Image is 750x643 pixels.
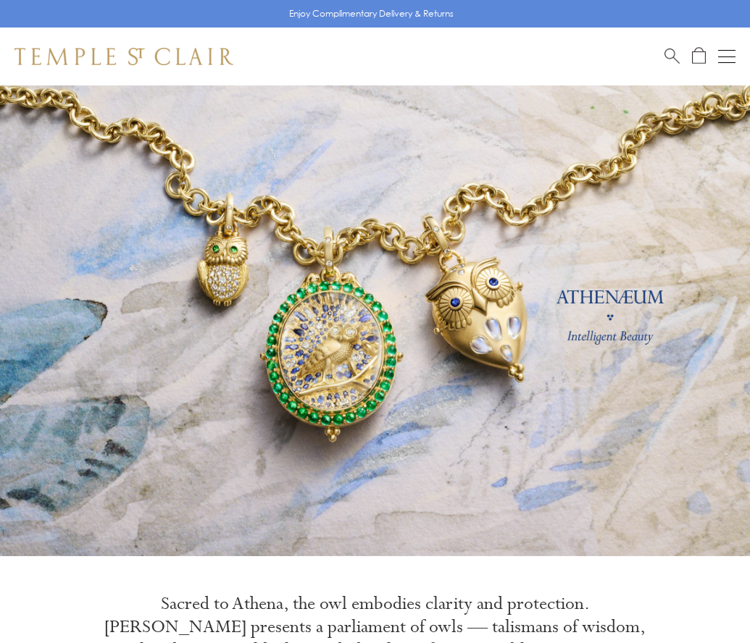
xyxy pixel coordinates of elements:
p: Enjoy Complimentary Delivery & Returns [289,7,454,21]
a: Search [664,47,680,65]
button: Open navigation [718,48,736,65]
img: Temple St. Clair [14,48,233,65]
a: Open Shopping Bag [692,47,706,65]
